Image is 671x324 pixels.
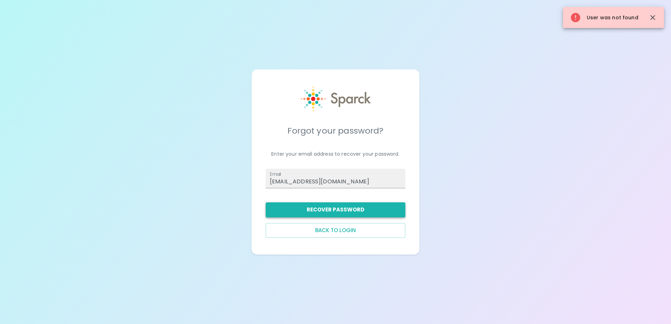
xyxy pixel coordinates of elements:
h5: Forgot your password? [266,125,405,136]
button: Recover Password [266,202,405,217]
label: Email [270,171,281,177]
div: User was not found [570,9,638,26]
button: Back to login [266,223,405,238]
img: Sparck logo [301,86,371,112]
p: Enter your email address to recover your password. [266,150,405,157]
